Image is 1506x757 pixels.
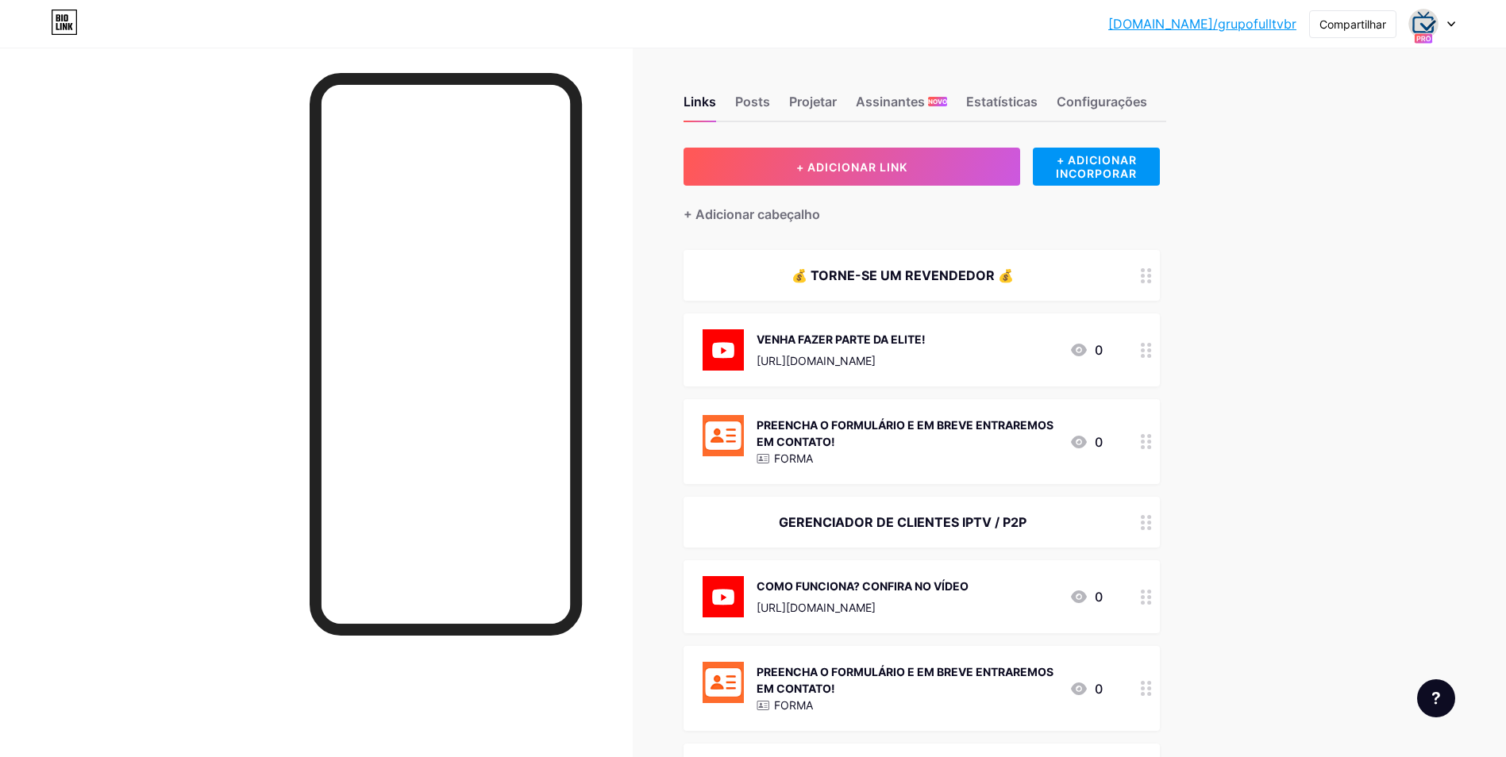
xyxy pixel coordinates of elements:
font: Assinantes [856,92,925,111]
font: 0 [1095,587,1103,606]
div: [URL][DOMAIN_NAME] [757,352,926,369]
img: VENHA FAZER PARTE DA ELITE! [703,329,744,371]
div: Posts [735,92,770,121]
font: 0 [1095,679,1103,698]
font: 0 [1095,340,1103,359]
div: Projetar [789,92,837,121]
span: NOVO [928,97,947,106]
div: PREENCHA O FORMULÁRIO E EM BREVE ENTRAREMOS EM CONTATO! [757,663,1057,697]
div: + Adicionar cabeçalho [684,205,820,224]
a: [DOMAIN_NAME]/grupofulltvbr [1108,14,1296,33]
img: COMO FUNCIONA? CONFIRA NO VÍDEO [703,576,744,617]
div: GERENCIADOR DE CLIENTES IPTV / P2P [703,513,1103,532]
span: + ADICIONAR LINK [796,160,907,174]
p: FORMA [774,697,813,713]
div: Estatísticas [966,92,1038,121]
div: [URL][DOMAIN_NAME] [757,599,969,616]
div: Configurações [1057,92,1147,121]
div: + ADICIONAR INCORPORAR [1033,148,1159,186]
p: FORMA [774,450,813,467]
div: Compartilhar [1319,16,1386,33]
img: PREENCHA O FORMULÁRIO E EM BREVE ENTRAREMOS EM CONTATO! [703,662,744,703]
div: 💰 TORNE-SE UM REVENDEDOR 💰 [703,266,1103,285]
div: PREENCHA O FORMULÁRIO E EM BREVE ENTRAREMOS EM CONTATO! [757,417,1057,450]
div: Links [684,92,716,121]
font: 0 [1095,432,1103,452]
button: + ADICIONAR LINK [684,148,1021,186]
img: grupofulltvbr [1408,9,1439,39]
div: VENHA FAZER PARTE DA ELITE! [757,331,926,348]
div: COMO FUNCIONA? CONFIRA NO VÍDEO [757,578,969,594]
img: PREENCHA O FORMULÁRIO E EM BREVE ENTRAREMOS EM CONTATO! [703,415,744,456]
